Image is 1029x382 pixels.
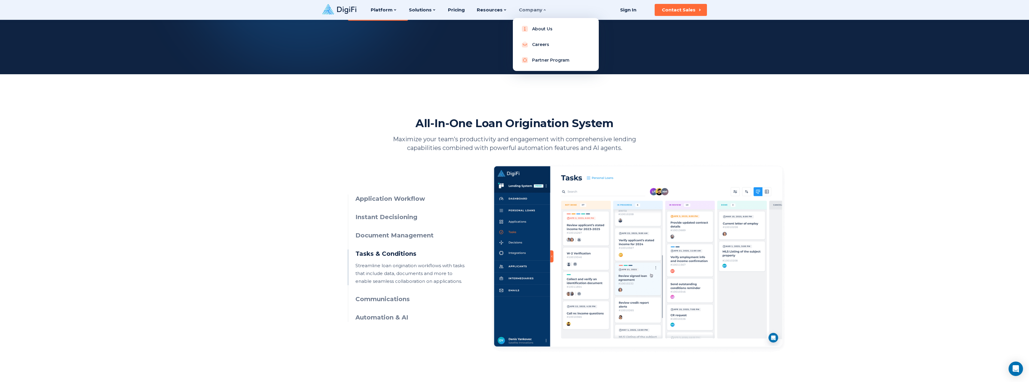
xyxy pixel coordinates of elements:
[355,249,464,258] h3: Tasks & Conditions
[384,135,645,152] p: Maximize your team’s productivity and engagement with comprehensive lending capabilities combined...
[1009,362,1023,376] div: Open Intercom Messenger
[355,313,464,322] h3: Automation & AI
[355,231,464,240] h3: Document Management
[492,163,785,353] img: Tasks & Conditions
[662,7,696,13] div: Contact Sales
[355,262,464,285] p: Streamline loan origination workflows with tasks that include data, documents and more to enable ...
[416,116,613,130] h2: All-In-One Loan Origination System
[355,213,464,222] h3: Instant Decisioning
[355,194,464,203] h3: Application Workflow
[655,4,707,16] button: Contact Sales
[613,4,644,16] a: Sign In
[355,295,464,304] h3: Communications
[518,38,594,50] a: Careers
[518,23,594,35] a: About Us
[518,54,594,66] a: Partner Program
